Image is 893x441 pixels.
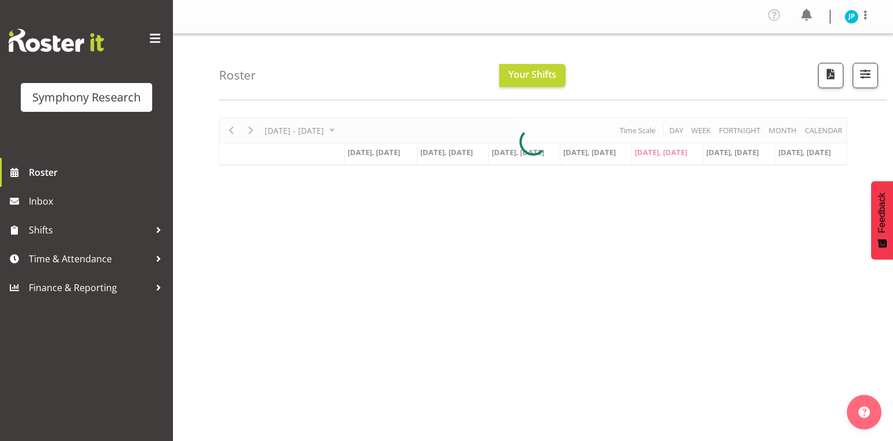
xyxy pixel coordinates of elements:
[29,279,150,296] span: Finance & Reporting
[219,69,256,82] h4: Roster
[499,64,566,87] button: Your Shifts
[845,10,858,24] img: jake-pringle11873.jpg
[9,29,104,52] img: Rosterit website logo
[29,221,150,239] span: Shifts
[508,68,556,81] span: Your Shifts
[818,63,843,88] button: Download a PDF of the roster according to the set date range.
[29,250,150,267] span: Time & Attendance
[29,193,167,210] span: Inbox
[32,89,141,106] div: Symphony Research
[29,164,167,181] span: Roster
[877,193,887,233] span: Feedback
[871,181,893,259] button: Feedback - Show survey
[858,406,870,418] img: help-xxl-2.png
[853,63,878,88] button: Filter Shifts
